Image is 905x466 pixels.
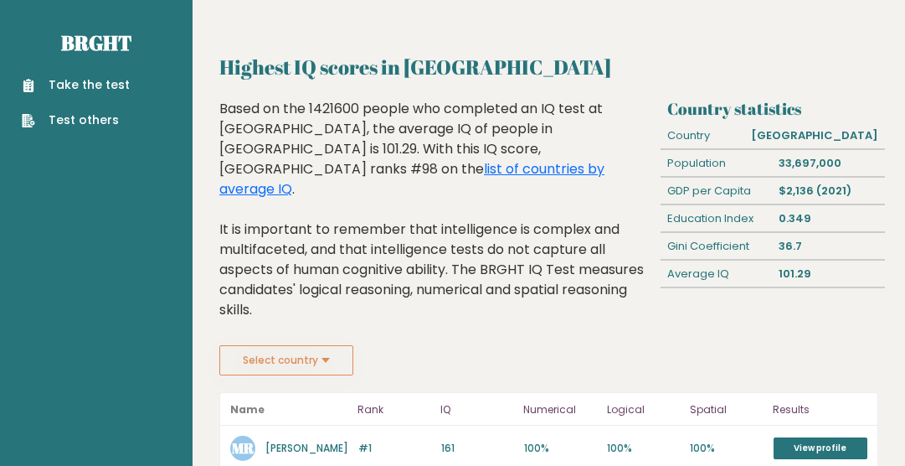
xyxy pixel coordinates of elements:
p: 161 [441,441,514,456]
p: IQ [440,400,513,420]
a: View profile [774,438,867,459]
p: Logical [607,400,680,420]
a: list of countries by average IQ [219,159,604,199]
p: Spatial [690,400,763,420]
h2: Highest IQ scores in [GEOGRAPHIC_DATA] [219,52,878,82]
p: Results [773,400,867,420]
p: 100% [690,441,763,456]
p: Rank [357,400,430,420]
div: GDP per Capita [661,178,773,205]
text: MR [232,438,255,458]
p: #1 [358,441,431,456]
div: Population [661,150,773,177]
p: 100% [524,441,597,456]
button: Select country [219,345,353,375]
div: Gini Coefficient [661,233,773,260]
a: Take the test [22,76,130,94]
div: 0.349 [773,205,885,232]
div: Based on the 1421600 people who completed an IQ test at [GEOGRAPHIC_DATA], the average IQ of peop... [219,99,655,345]
div: Average IQ [661,261,773,287]
a: Test others [22,111,130,129]
div: 101.29 [773,261,885,287]
div: 36.7 [773,233,885,260]
div: $2,136 (2021) [773,178,885,205]
div: [GEOGRAPHIC_DATA] [745,122,885,149]
b: Name [230,402,265,417]
div: 33,697,000 [773,150,885,177]
div: Education Index [661,205,773,232]
a: [PERSON_NAME] [265,441,348,455]
p: 100% [607,441,680,456]
p: Numerical [523,400,596,420]
a: Brght [61,29,131,56]
h3: Country statistics [667,99,878,118]
div: Country [661,122,744,149]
